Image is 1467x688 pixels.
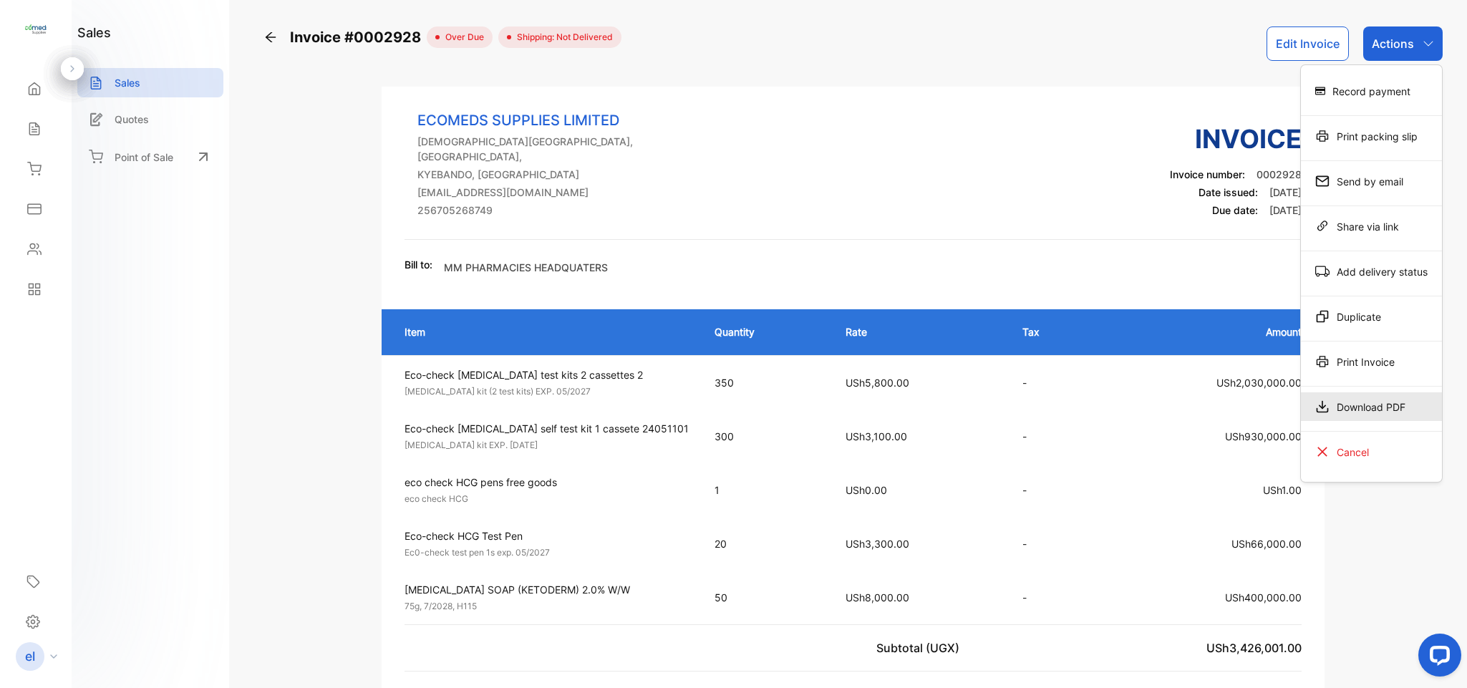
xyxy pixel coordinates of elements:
p: Subtotal (UGX) [876,639,965,656]
p: ECOMEDS SUPPLIES LIMITED [417,110,692,131]
p: [DEMOGRAPHIC_DATA][GEOGRAPHIC_DATA], [GEOGRAPHIC_DATA], [417,134,692,164]
iframe: LiveChat chat widget [1407,628,1467,688]
span: [DATE] [1269,204,1302,216]
h1: sales [77,23,111,42]
div: Print Invoice [1301,347,1442,376]
div: Send by email [1301,167,1442,195]
span: USh8,000.00 [846,591,909,604]
span: Invoice number: [1170,168,1245,180]
span: USh3,426,001.00 [1206,641,1302,655]
span: Invoice #0002928 [290,26,427,48]
button: Edit Invoice [1267,26,1349,61]
p: Quotes [115,112,149,127]
p: eco check HCG [405,493,689,505]
p: 75g, 7/2028, H115 [405,600,689,613]
p: Eco-check [MEDICAL_DATA] test kits 2 cassettes 2 [405,367,689,382]
div: Record payment [1301,77,1442,105]
p: Amount [1110,324,1302,339]
span: USh2,030,000.00 [1216,377,1302,389]
span: Due date: [1212,204,1258,216]
a: Sales [77,68,223,97]
div: Add delivery status [1301,257,1442,286]
p: [EMAIL_ADDRESS][DOMAIN_NAME] [417,185,692,200]
span: Date issued: [1199,186,1258,198]
p: - [1022,590,1081,605]
p: 50 [715,590,818,605]
p: 300 [715,429,818,444]
p: 256705268749 [417,203,692,218]
div: Download PDF [1301,392,1442,421]
p: [MEDICAL_DATA] kit (2 test kits) EXP. 05/2027 [405,385,689,398]
p: KYEBANDO, [GEOGRAPHIC_DATA] [417,167,692,182]
p: Actions [1372,35,1414,52]
p: Tax [1022,324,1081,339]
p: Eco-check HCG Test Pen [405,528,689,543]
span: USh400,000.00 [1225,591,1302,604]
span: USh3,100.00 [846,430,907,442]
span: [DATE] [1269,186,1302,198]
p: [MEDICAL_DATA] kit EXP. [DATE] [405,439,689,452]
div: Print packing slip [1301,122,1442,150]
p: - [1022,483,1081,498]
p: Eco-check [MEDICAL_DATA] self test kit 1 cassete 24051101 [405,421,689,436]
p: el [25,647,35,666]
p: 20 [715,536,818,551]
p: Ec0-check test pen 1s exp. 05/2027 [405,546,689,559]
span: USh930,000.00 [1225,430,1302,442]
p: - [1022,429,1081,444]
h3: Invoice [1170,120,1302,158]
p: Rate [846,324,994,339]
div: Share via link [1301,212,1442,241]
p: Bill to: [405,257,432,272]
span: 0002928 [1257,168,1302,180]
span: USh3,300.00 [846,538,909,550]
p: - [1022,536,1081,551]
p: MM PHARMACIES HEADQUATERS [444,260,608,275]
p: 1 [715,483,818,498]
span: USh0.00 [846,484,887,496]
span: USh5,800.00 [846,377,909,389]
p: Quantity [715,324,818,339]
a: Quotes [77,105,223,134]
div: Duplicate [1301,302,1442,331]
div: Cancel [1301,437,1442,466]
p: Point of Sale [115,150,173,165]
button: Actions [1363,26,1443,61]
p: Sales [115,75,140,90]
p: eco check HCG pens free goods [405,475,689,490]
span: USh1.00 [1263,484,1302,496]
p: - [1022,375,1081,390]
img: logo [25,19,47,40]
p: [MEDICAL_DATA] SOAP (KETODERM) 2.0% W/W [405,582,689,597]
span: Shipping: Not Delivered [511,31,613,44]
span: over due [440,31,484,44]
p: Item [405,324,686,339]
span: USh66,000.00 [1231,538,1302,550]
p: 350 [715,375,818,390]
a: Point of Sale [77,141,223,173]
